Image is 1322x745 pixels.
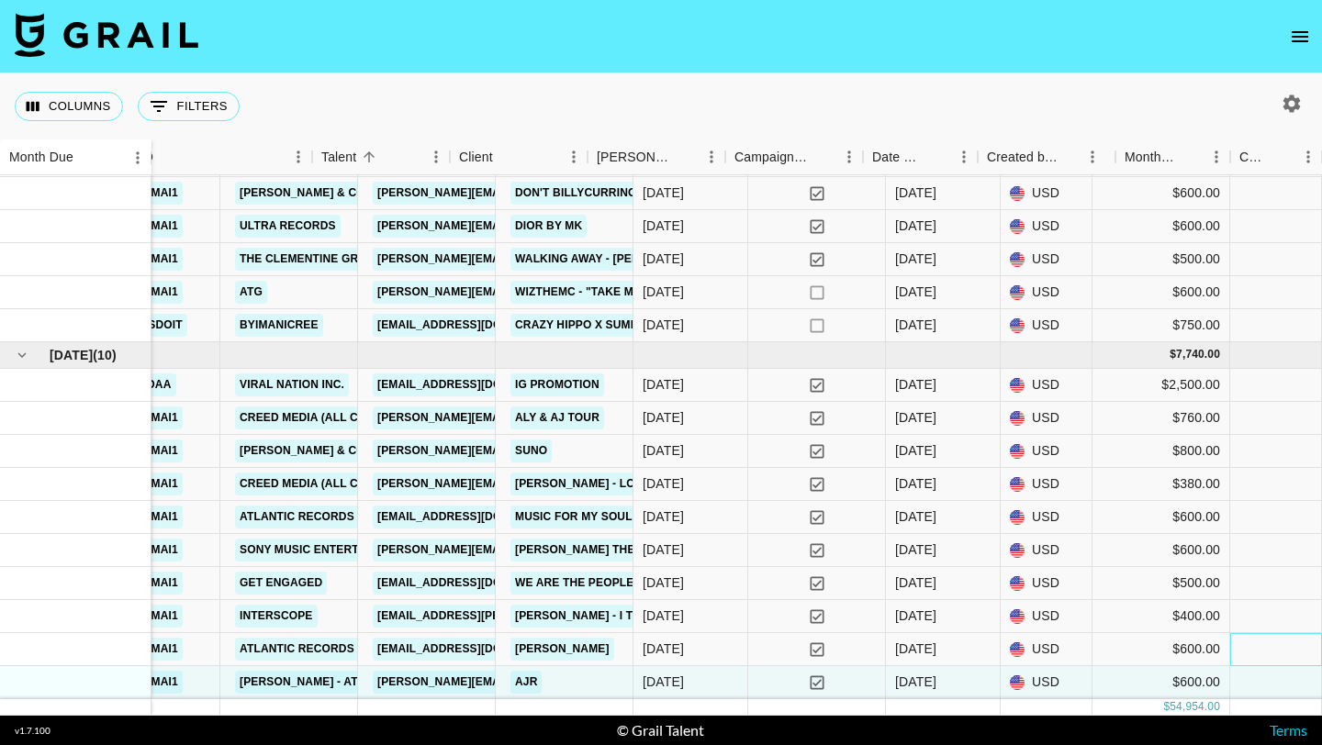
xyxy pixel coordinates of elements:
a: Interscope [235,605,318,628]
div: Campaign (Type) [734,139,810,175]
a: [PERSON_NAME][EMAIL_ADDRESS][DOMAIN_NAME] [373,281,672,304]
button: Menu [285,143,312,171]
a: Creed Media (All Campaigns) [235,406,426,429]
div: 54,954.00 [1170,699,1220,715]
div: USD [1001,177,1092,210]
button: Menu [560,143,588,171]
a: Viral Nation Inc. [235,373,349,396]
a: [PERSON_NAME][EMAIL_ADDRESS][PERSON_NAME][DOMAIN_NAME] [373,182,767,205]
div: Client [450,139,588,175]
div: Talent [321,139,356,175]
span: ( 10 ) [93,346,117,364]
div: Booker [588,139,725,175]
div: $600.00 [1092,210,1230,243]
a: Ultra Records [235,215,341,238]
div: 7/30/2025 [643,217,684,235]
div: $ [1163,699,1170,715]
a: [PERSON_NAME][EMAIL_ADDRESS][DOMAIN_NAME] [373,671,672,694]
a: [PERSON_NAME][EMAIL_ADDRESS][PERSON_NAME][DOMAIN_NAME] [373,539,767,562]
div: $ [1170,347,1176,362]
a: Suno [510,439,552,462]
div: 7/28/2025 [643,408,684,427]
a: [PERSON_NAME] & Co LLC [235,439,395,462]
div: Month Due [9,139,73,175]
a: [EMAIL_ADDRESS][DOMAIN_NAME] [373,373,578,396]
div: Jul '25 [895,316,936,334]
a: Atlantic Records US [235,506,377,528]
button: Sort [810,144,835,170]
div: Jul '25 [895,250,936,268]
a: ATG [235,281,267,304]
a: [EMAIL_ADDRESS][DOMAIN_NAME] [373,638,578,661]
div: $400.00 [1092,600,1230,633]
div: Month Due [1125,139,1177,175]
a: [PERSON_NAME] [510,638,614,661]
a: [EMAIL_ADDRESS][DOMAIN_NAME] [373,314,578,337]
a: We are the People Hook Remix Crazy Auntie [PERSON_NAME] [510,572,898,595]
a: [PERSON_NAME][EMAIL_ADDRESS][DOMAIN_NAME] [373,473,672,495]
div: USD [1001,468,1092,501]
a: [PERSON_NAME] - ATG [235,671,371,694]
div: © Grail Talent [617,721,704,739]
button: Menu [1294,143,1322,171]
div: Aug '25 [895,375,936,394]
div: USD [1001,534,1092,567]
div: $600.00 [1092,177,1230,210]
button: Menu [1203,143,1230,171]
div: Created by Grail Team [978,139,1115,175]
div: Campaign (Type) [725,139,863,175]
div: USD [1001,666,1092,699]
button: Menu [950,143,978,171]
button: Sort [493,144,519,170]
a: [PERSON_NAME][EMAIL_ADDRESS][DOMAIN_NAME] [373,406,672,429]
div: v 1.7.100 [15,725,50,737]
a: IG Promotion [510,373,604,396]
div: USD [1001,309,1092,342]
a: WALKING AWAY - [PERSON_NAME] [510,248,711,271]
div: Client [459,139,493,175]
button: Menu [835,143,863,171]
div: Jul '25 [895,183,936,202]
div: Aug '25 [895,540,936,559]
div: $380.00 [1092,468,1230,501]
div: 8/25/2025 [643,540,684,559]
button: Sort [153,144,179,170]
div: Date Created [863,139,978,175]
div: 7/17/2025 [643,441,684,460]
a: WizTheMc - "Take My Mind" [510,281,682,304]
a: [PERSON_NAME] & Co LLC [235,182,395,205]
div: Aug '25 [895,408,936,427]
button: Sort [1177,144,1203,170]
a: AJR [510,671,542,694]
div: 8/25/2025 [643,507,684,526]
span: [DATE] [50,346,93,364]
button: Sort [1269,144,1294,170]
div: 8/31/2025 [643,639,684,658]
a: [PERSON_NAME] - I Think I Like You Better When You're Gone [510,605,894,628]
div: 7/15/2025 [643,250,684,268]
div: Jul '25 [895,283,936,301]
div: Jul '25 [895,217,936,235]
div: 7/2/2025 [643,283,684,301]
div: Aug '25 [895,673,936,691]
a: Music For My Soul [510,506,637,528]
a: Atlantic Records US [235,638,377,661]
div: USD [1001,501,1092,534]
div: $600.00 [1092,534,1230,567]
div: Date Created [872,139,924,175]
a: [PERSON_NAME] - Low (feat. T-Pain) [510,473,731,495]
div: Talent [312,139,450,175]
div: USD [1001,567,1092,600]
div: USD [1001,243,1092,276]
div: USD [1001,276,1092,309]
div: $2,500.00 [1092,369,1230,402]
button: Select columns [15,92,123,121]
div: [PERSON_NAME] [597,139,672,175]
a: Aly & AJ Tour [510,406,604,429]
div: 8/25/2025 [643,573,684,592]
button: Sort [1059,144,1084,170]
div: $600.00 [1092,501,1230,534]
div: 8/31/2025 [643,673,684,691]
a: Creed Media (All Campaigns) [235,473,426,495]
a: [EMAIL_ADDRESS][PERSON_NAME][DOMAIN_NAME] [373,605,672,628]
